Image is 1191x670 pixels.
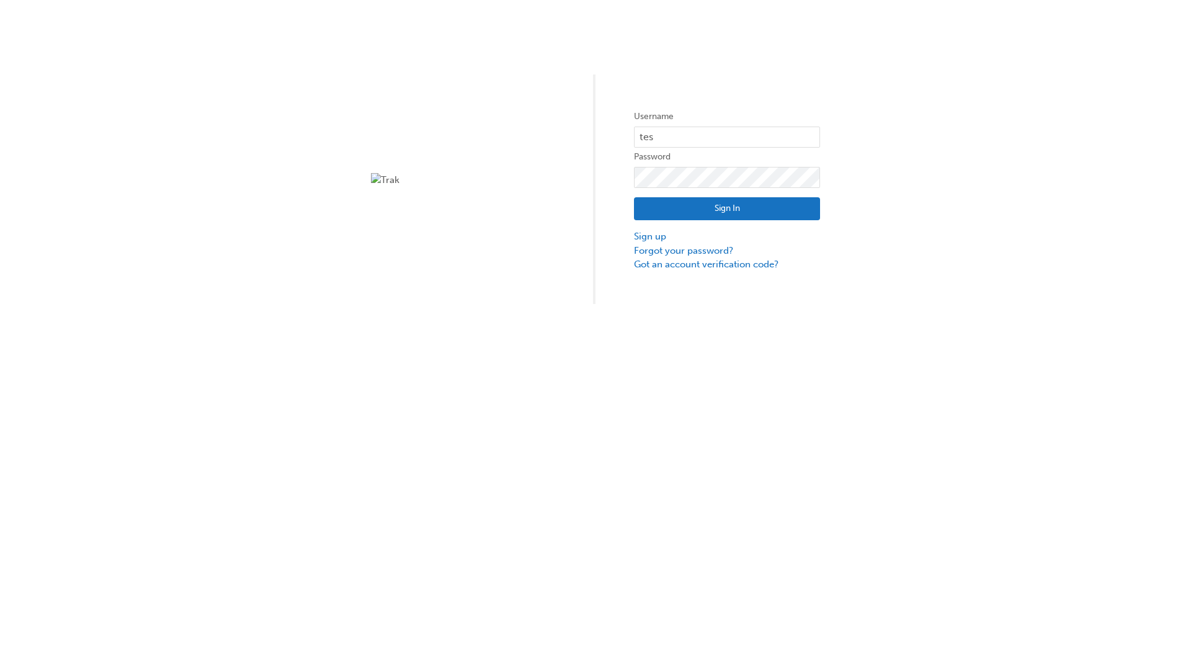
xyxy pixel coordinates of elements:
[634,244,820,258] a: Forgot your password?
[634,197,820,221] button: Sign In
[634,230,820,244] a: Sign up
[634,109,820,124] label: Username
[634,127,820,148] input: Username
[634,257,820,272] a: Got an account verification code?
[634,150,820,164] label: Password
[371,173,557,187] img: Trak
